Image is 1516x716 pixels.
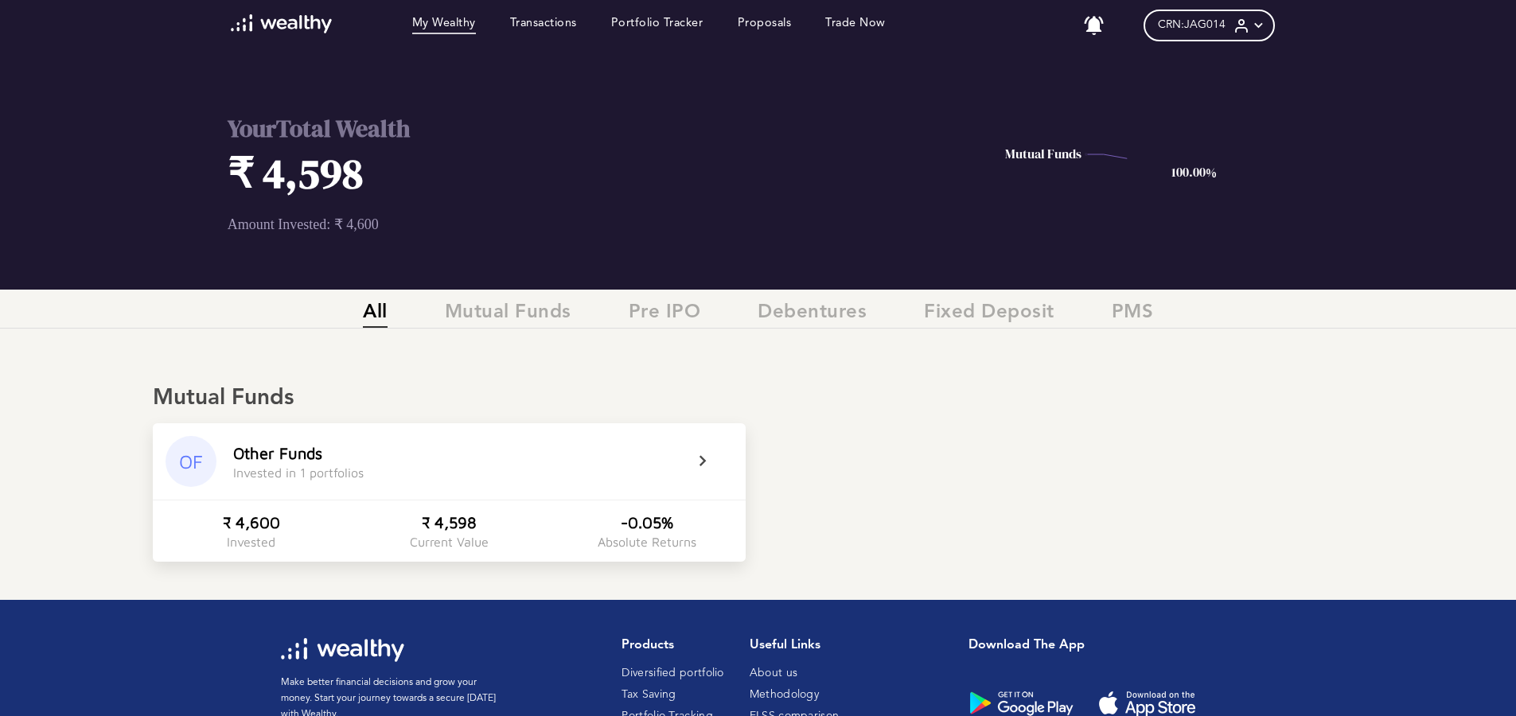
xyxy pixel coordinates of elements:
h1: Download the app [968,638,1223,653]
h1: Products [622,638,723,653]
div: Invested in 1 portfolios [233,465,364,480]
a: Proposals [738,17,792,34]
a: Methodology [750,689,819,700]
a: About us [750,667,797,679]
div: Mutual Funds [153,385,1363,412]
a: Tax Saving [622,689,676,700]
img: wl-logo-white.svg [281,638,404,662]
div: Absolute Returns [598,535,696,549]
div: Other Funds [233,444,322,462]
img: wl-logo-white.svg [231,14,332,33]
div: OF [166,436,216,487]
text: Mutual Funds [1005,145,1081,162]
span: Mutual Funds [445,302,571,328]
div: -0.05% [621,513,673,531]
a: Portfolio Tracker [611,17,703,34]
span: CRN: JAG014 [1158,18,1226,32]
a: Transactions [510,17,577,34]
span: Fixed Deposit [924,302,1054,328]
a: Diversified portfolio [622,667,723,679]
span: PMS [1112,302,1154,328]
span: Debentures [758,302,867,328]
span: Pre IPO [629,302,701,328]
div: ₹ 4,598 [422,513,477,531]
h1: Useful Links [750,638,840,653]
p: Amount Invested: ₹ 4,600 [228,216,871,233]
h2: Your Total Wealth [228,112,871,145]
text: 100.00% [1171,163,1217,181]
a: My Wealthy [412,17,476,34]
span: All [363,302,388,328]
h1: ₹ 4,598 [228,145,871,201]
a: Trade Now [825,17,886,34]
div: Invested [227,535,275,549]
div: Current Value [410,535,489,549]
div: ₹ 4,600 [223,513,280,531]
